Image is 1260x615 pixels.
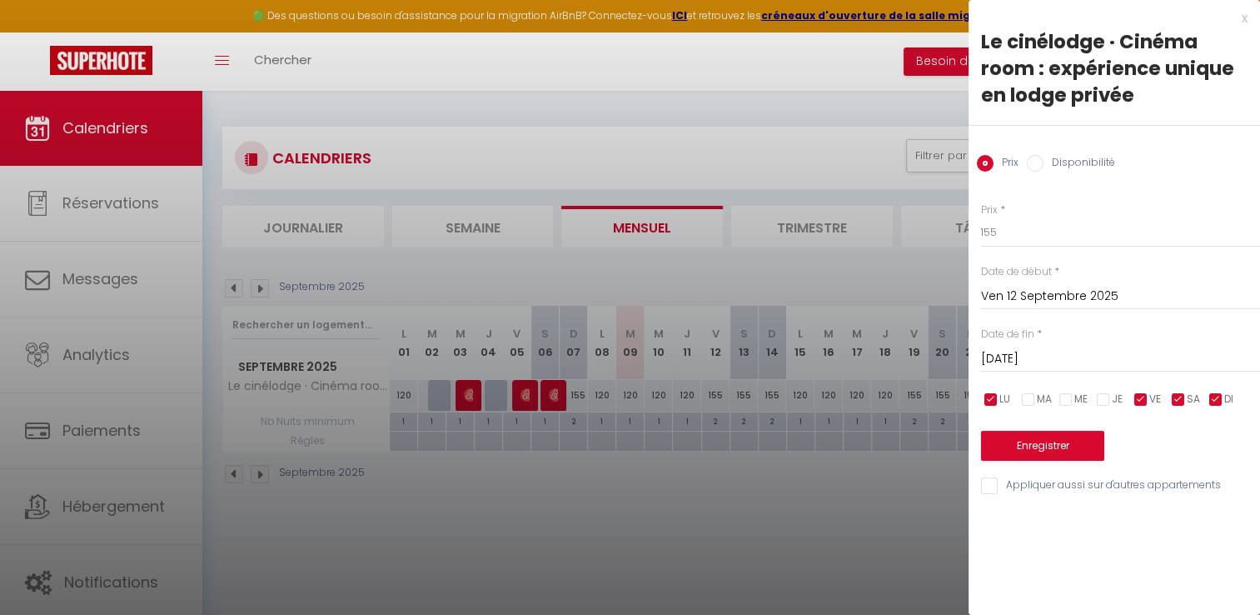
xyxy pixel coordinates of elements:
[981,327,1034,342] label: Date de fin
[1037,392,1052,407] span: MA
[1043,155,1115,173] label: Disponibilité
[981,264,1052,280] label: Date de début
[13,7,63,57] button: Ouvrir le widget de chat LiveChat
[1112,392,1123,407] span: JE
[1224,392,1233,407] span: DI
[981,431,1104,461] button: Enregistrer
[999,392,1010,407] span: LU
[981,28,1248,108] div: Le cinélodge · Cinéma room : expérience unique en lodge privée
[1187,392,1200,407] span: SA
[1149,392,1161,407] span: VE
[1074,392,1088,407] span: ME
[969,8,1248,28] div: x
[994,155,1018,173] label: Prix
[981,202,998,218] label: Prix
